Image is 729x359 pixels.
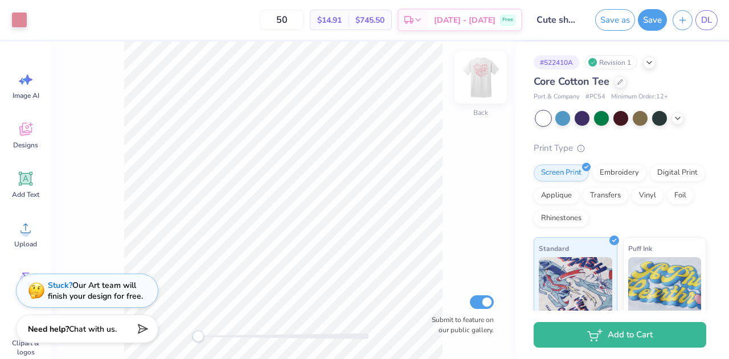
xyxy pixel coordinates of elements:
[534,187,579,204] div: Applique
[539,242,569,254] span: Standard
[534,322,706,348] button: Add to Cart
[13,91,39,100] span: Image AI
[13,141,38,150] span: Designs
[355,14,384,26] span: $745.50
[628,257,702,314] img: Puff Ink
[69,324,117,335] span: Chat with us.
[585,92,605,102] span: # PC54
[595,9,635,31] button: Save as
[534,75,609,88] span: Core Cotton Tee
[12,190,39,199] span: Add Text
[701,14,712,27] span: DL
[458,55,503,100] img: Back
[628,242,652,254] span: Puff Ink
[473,108,488,118] div: Back
[434,14,495,26] span: [DATE] - [DATE]
[14,240,37,249] span: Upload
[611,92,668,102] span: Minimum Order: 12 +
[534,210,589,227] div: Rhinestones
[317,14,342,26] span: $14.91
[528,9,584,31] input: Untitled Design
[632,187,664,204] div: Vinyl
[585,55,637,69] div: Revision 1
[48,280,143,302] div: Our Art team will finish your design for free.
[425,315,494,335] label: Submit to feature on our public gallery.
[638,9,667,31] button: Save
[695,10,718,30] a: DL
[534,55,579,69] div: # 522410A
[28,324,69,335] strong: Need help?
[260,10,304,30] input: – –
[592,164,646,181] div: Embroidery
[534,92,580,102] span: Port & Company
[48,280,72,291] strong: Stuck?
[502,16,513,24] span: Free
[193,331,204,342] div: Accessibility label
[667,187,694,204] div: Foil
[534,142,706,155] div: Print Type
[7,339,44,357] span: Clipart & logos
[539,257,612,314] img: Standard
[583,187,628,204] div: Transfers
[534,164,589,181] div: Screen Print
[650,164,705,181] div: Digital Print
